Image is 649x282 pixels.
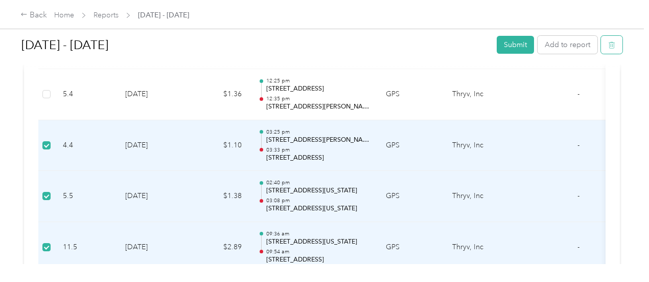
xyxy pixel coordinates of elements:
[138,10,189,20] span: [DATE] - [DATE]
[266,154,369,163] p: [STREET_ADDRESS]
[55,69,117,120] td: 5.4
[117,120,189,171] td: [DATE]
[266,179,369,186] p: 02:40 pm
[266,230,369,237] p: 09:36 am
[189,222,250,273] td: $2.89
[55,120,117,171] td: 4.4
[266,128,369,136] p: 03:25 pm
[378,69,444,120] td: GPS
[189,120,250,171] td: $1.10
[20,9,47,21] div: Back
[54,11,74,19] a: Home
[266,95,369,102] p: 12:35 pm
[266,84,369,94] p: [STREET_ADDRESS]
[378,171,444,222] td: GPS
[266,77,369,84] p: 12:25 pm
[538,36,597,54] button: Add to report
[117,171,189,222] td: [DATE]
[497,36,534,54] button: Submit
[266,136,369,145] p: [STREET_ADDRESS][PERSON_NAME]
[266,237,369,247] p: [STREET_ADDRESS][US_STATE]
[444,120,521,171] td: Thryv, Inc
[444,69,521,120] td: Thryv, Inc
[21,33,490,57] h1: Sep 1 - 30, 2025
[189,69,250,120] td: $1.36
[266,186,369,196] p: [STREET_ADDRESS][US_STATE]
[577,243,580,251] span: -
[266,102,369,112] p: [STREET_ADDRESS][PERSON_NAME]
[189,171,250,222] td: $1.38
[577,191,580,200] span: -
[444,222,521,273] td: Thryv, Inc
[55,222,117,273] td: 11.5
[378,222,444,273] td: GPS
[592,225,649,282] iframe: Everlance-gr Chat Button Frame
[266,197,369,204] p: 03:08 pm
[117,222,189,273] td: [DATE]
[117,69,189,120] td: [DATE]
[577,90,580,98] span: -
[266,146,369,154] p: 03:33 pm
[444,171,521,222] td: Thryv, Inc
[266,248,369,255] p: 09:54 am
[55,171,117,222] td: 5.5
[266,255,369,265] p: [STREET_ADDRESS]
[94,11,119,19] a: Reports
[577,141,580,149] span: -
[266,204,369,213] p: [STREET_ADDRESS][US_STATE]
[378,120,444,171] td: GPS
